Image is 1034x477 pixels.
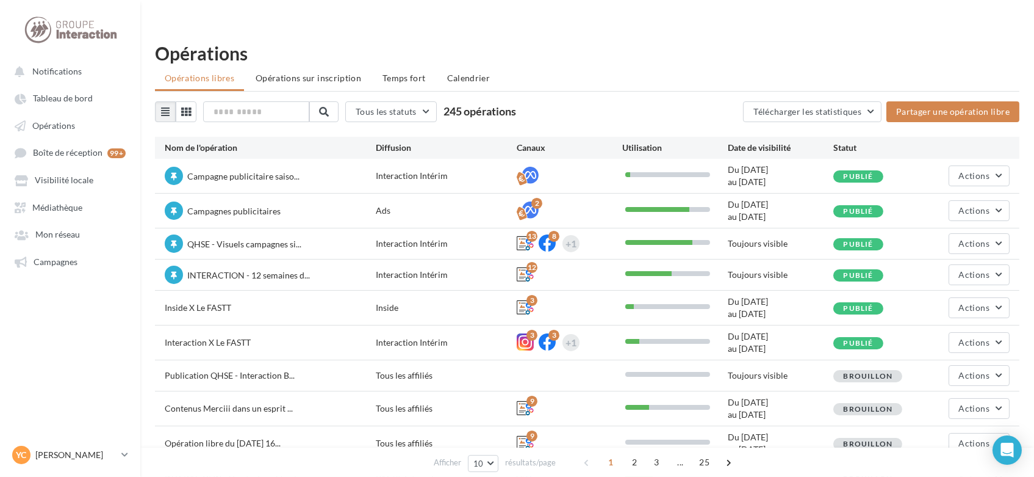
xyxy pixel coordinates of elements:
[376,205,517,217] div: Ads
[728,164,833,188] div: Du [DATE] au [DATE]
[993,435,1022,465] div: Open Intercom Messenger
[187,270,310,280] span: INTERACTION - 12 semaines d...
[670,453,690,472] span: ...
[949,332,1010,353] button: Actions
[526,330,537,341] div: 3
[843,172,873,181] span: Publié
[949,297,1010,318] button: Actions
[753,106,861,117] span: Télécharger les statistiques
[526,295,537,306] div: 3
[959,205,989,216] span: Actions
[187,171,300,181] span: Campagne publicitaire saiso...
[949,200,1010,221] button: Actions
[256,73,361,83] span: Opérations sur inscription
[473,459,484,468] span: 10
[187,206,281,216] span: Campagnes publicitaires
[959,238,989,249] span: Actions
[526,396,537,407] div: 9
[728,269,833,281] div: Toujours visible
[728,330,833,355] div: Du [DATE] au [DATE]
[949,233,1010,254] button: Actions
[548,330,559,341] div: 3
[565,334,576,351] div: +1
[959,438,989,448] span: Actions
[959,403,989,413] span: Actions
[517,142,622,154] div: Canaux
[32,120,75,131] span: Opérations
[531,198,542,209] div: 2
[622,142,728,154] div: Utilisation
[728,198,833,223] div: Du [DATE] au [DATE]
[35,230,80,240] span: Mon réseau
[526,262,537,273] div: 12
[7,223,133,245] a: Mon réseau
[382,73,426,83] span: Temps fort
[7,169,133,191] a: Visibilité locale
[728,396,833,421] div: Du [DATE] au [DATE]
[7,60,128,82] button: Notifications
[165,302,231,313] span: Inside X Le FASTT
[959,170,989,181] span: Actions
[7,141,133,164] a: Boîte de réception 99+
[376,337,517,349] div: Interaction Intérim
[165,403,293,413] span: Contenus Merciii dans un esprit ...
[505,457,556,468] span: résultats/page
[33,93,93,104] span: Tableau de bord
[468,455,499,472] button: 10
[843,404,892,413] span: Brouillon
[949,433,1010,454] button: Actions
[843,304,873,313] span: Publié
[33,148,102,158] span: Boîte de réception
[886,101,1019,122] button: Partager une opération libre
[447,73,490,83] span: Calendrier
[443,104,516,118] span: 245 opérations
[548,231,559,242] div: 8
[7,250,133,272] a: Campagnes
[959,302,989,313] span: Actions
[526,431,537,442] div: 9
[565,235,576,252] div: +1
[155,44,1019,62] div: Opérations
[7,114,133,136] a: Opérations
[728,296,833,320] div: Du [DATE] au [DATE]
[7,87,133,109] a: Tableau de bord
[949,398,1010,419] button: Actions
[376,402,517,415] div: Tous les affiliés
[694,453,714,472] span: 25
[843,439,892,448] span: Brouillon
[7,196,133,218] a: Médiathèque
[165,337,251,348] span: Interaction X Le FASTT
[165,142,376,154] div: Nom de l'opération
[843,271,873,280] span: Publié
[376,370,517,382] div: Tous les affiliés
[434,457,461,468] span: Afficher
[728,142,833,154] div: Date de visibilité
[843,239,873,249] span: Publié
[16,449,27,461] span: YC
[35,449,117,461] p: [PERSON_NAME]
[833,142,939,154] div: Statut
[959,337,989,348] span: Actions
[949,365,1010,386] button: Actions
[32,202,82,213] span: Médiathèque
[843,206,873,216] span: Publié
[165,438,281,448] span: Opération libre du [DATE] 16...
[32,66,82,76] span: Notifications
[376,437,517,450] div: Tous les affiliés
[728,238,833,250] div: Toujours visible
[376,238,517,250] div: Interaction Intérim
[376,302,517,314] div: Inside
[107,148,126,158] div: 99+
[345,101,437,122] button: Tous les statuts
[356,106,417,117] span: Tous les statuts
[728,370,833,382] div: Toujours visible
[949,264,1010,285] button: Actions
[843,371,892,381] span: Brouillon
[187,239,301,249] span: QHSE - Visuels campagnes si...
[376,269,517,281] div: Interaction Intérim
[959,370,989,381] span: Actions
[376,170,517,182] div: Interaction Intérim
[959,269,989,280] span: Actions
[601,453,620,472] span: 1
[647,453,666,472] span: 3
